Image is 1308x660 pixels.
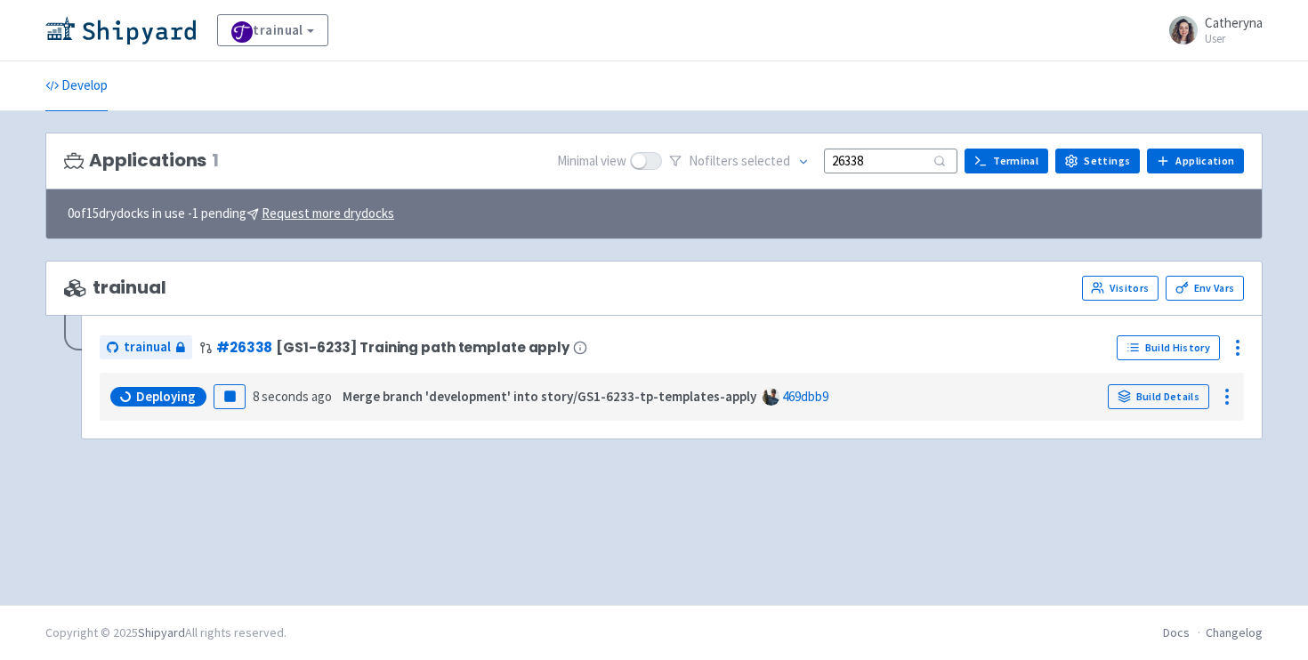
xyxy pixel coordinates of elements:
a: trainual [100,335,192,359]
span: trainual [124,337,171,358]
time: 8 seconds ago [253,388,332,405]
a: Build Details [1108,384,1209,409]
span: [GS1-6233] Training path template apply [276,340,569,355]
a: Settings [1055,149,1140,173]
small: User [1205,33,1263,44]
span: Minimal view [557,151,626,172]
img: Shipyard logo [45,16,196,44]
span: Deploying [136,388,196,406]
u: Request more drydocks [262,205,394,221]
a: Visitors [1082,276,1159,301]
a: Catheryna User [1159,16,1263,44]
a: #26338 [216,338,272,357]
a: trainual [217,14,328,46]
a: Application [1147,149,1244,173]
a: Terminal [965,149,1048,173]
a: Env Vars [1166,276,1244,301]
a: Changelog [1206,624,1263,640]
button: Pause [214,384,246,409]
a: Shipyard [138,624,185,640]
span: 0 of 15 drydocks in use - 1 pending [68,204,394,224]
a: Build History [1117,335,1220,360]
div: Copyright © 2025 All rights reserved. [45,624,287,642]
a: Develop [45,61,108,111]
span: No filter s [689,151,790,172]
span: trainual [64,278,166,298]
span: 1 [212,150,219,171]
strong: Merge branch 'development' into story/GS1-6233-tp-templates-apply [343,388,756,405]
input: Search... [824,149,957,173]
span: Catheryna [1205,14,1263,31]
a: 469dbb9 [782,388,828,405]
span: selected [741,152,790,169]
a: Docs [1163,624,1190,640]
h3: Applications [64,150,219,171]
